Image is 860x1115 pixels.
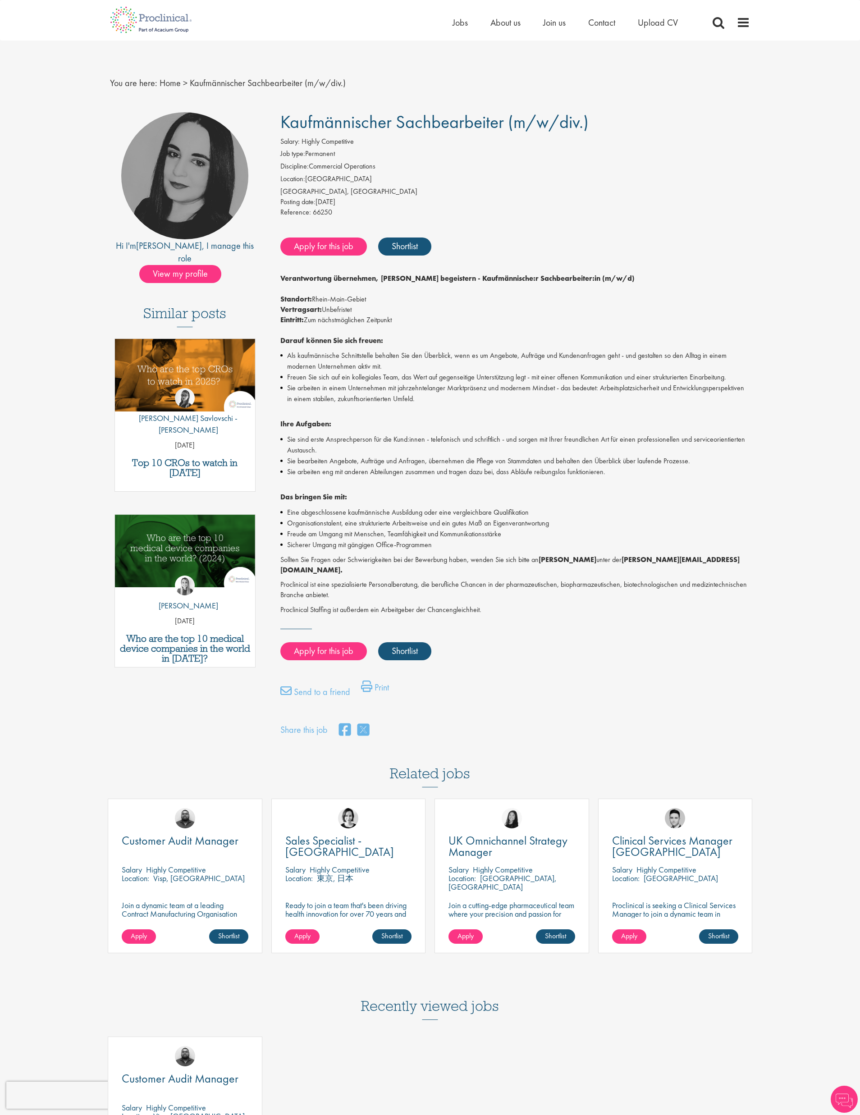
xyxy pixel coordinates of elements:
[285,873,313,883] span: Location:
[448,864,469,875] span: Salary
[280,161,750,174] li: Commercial Operations
[372,929,412,944] a: Shortlist
[378,238,431,256] a: Shortlist
[536,929,575,944] a: Shortlist
[152,576,218,616] a: Hannah Burke [PERSON_NAME]
[136,240,202,251] a: [PERSON_NAME]
[612,864,632,875] span: Salary
[453,17,468,28] a: Jobs
[280,110,589,133] span: Kaufmännischer Sachbearbeiter (m/w/div.)
[280,336,383,345] strong: Darauf können Sie sich freuen:
[448,873,557,892] p: [GEOGRAPHIC_DATA], [GEOGRAPHIC_DATA]
[280,149,305,159] label: Job type:
[338,808,358,828] img: Nic Choa
[122,929,156,944] a: Apply
[378,642,431,660] a: Shortlist
[280,174,305,184] label: Location:
[139,265,221,283] span: View my profile
[115,515,255,594] a: Link to a post
[110,77,157,89] span: You are here:
[448,835,575,858] a: UK Omnichannel Strategy Manager
[448,901,575,935] p: Join a cutting-edge pharmaceutical team where your precision and passion for strategy will help s...
[110,239,260,265] div: Hi I'm , I manage this role
[280,274,750,615] div: Job description
[457,931,474,941] span: Apply
[280,197,316,206] span: Posting date:
[539,555,596,564] strong: [PERSON_NAME]
[175,808,195,828] a: Ashley Bennett
[313,207,332,217] span: 66250
[122,1102,142,1113] span: Salary
[502,808,522,828] img: Numhom Sudsok
[6,1082,122,1109] iframe: reCAPTCHA
[302,137,354,146] span: Highly Competitive
[612,833,732,859] span: Clinical Services Manager [GEOGRAPHIC_DATA]
[280,383,750,404] li: Sie arbeiten in einem Unternehmen mit jahrzehntelanger Marktpräsenz und modernem Mindset - das be...
[119,634,251,663] a: Who are the top 10 medical device companies in the world in [DATE]?
[183,77,188,89] span: >
[280,187,750,197] div: [GEOGRAPHIC_DATA], [GEOGRAPHIC_DATA]
[448,833,567,859] span: UK Omnichannel Strategy Manager
[280,529,750,539] li: Freude am Umgang mit Menschen, Teamfähigkeit und Kommunikationsstärke
[146,864,206,875] p: Highly Competitive
[490,17,521,28] a: About us
[543,17,566,28] a: Join us
[280,507,750,518] li: Eine abgeschlossene kaufmännische Ausbildung oder eine vergleichbare Qualifikation
[122,873,149,883] span: Location:
[115,515,255,587] img: Top 10 Medical Device Companies 2024
[280,197,750,207] div: [DATE]
[390,743,470,787] h3: Related jobs
[621,931,637,941] span: Apply
[361,976,499,1020] h3: Recently viewed jobs
[122,833,238,848] span: Customer Audit Manager
[361,681,389,699] a: Print
[665,808,685,828] img: Connor Lynes
[280,207,311,218] label: Reference:
[280,174,750,187] li: [GEOGRAPHIC_DATA]
[175,388,195,408] img: Theodora Savlovschi - Wicks
[699,929,738,944] a: Shortlist
[115,616,255,626] p: [DATE]
[280,539,750,550] li: Sicherer Umgang mit gängigen Office-Programmen
[175,1046,195,1066] a: Ashley Bennett
[280,274,750,346] p: Rhein-Main-Gebiet Unbefristet Zum nächstmöglichen Zeitpunkt
[280,685,350,703] a: Send to a friend
[612,901,739,927] p: Proclinical is seeking a Clinical Services Manager to join a dynamic team in [GEOGRAPHIC_DATA].
[280,294,312,304] strong: Standort:
[285,833,394,859] span: Sales Specialist - [GEOGRAPHIC_DATA]
[122,1073,248,1084] a: Customer Audit Manager
[139,267,230,279] a: View my profile
[209,929,248,944] a: Shortlist
[638,17,678,28] span: Upload CV
[588,17,615,28] a: Contact
[280,372,750,383] li: Freuen Sie sich auf ein kollegiales Team, das Wert auf gegenseitige Unterstützung legt - mit eine...
[280,466,750,477] li: Sie arbeiten eng mit anderen Abteilungen zusammen und tragen dazu bei, dass Abläufe reibungslos f...
[280,149,750,161] li: Permanent
[152,600,218,612] p: [PERSON_NAME]
[280,305,322,314] strong: Vertragsart:
[280,580,750,600] p: Proclinical ist eine spezialisierte Personalberatung, die berufliche Chancen in der pharmazeutisc...
[119,458,251,478] a: Top 10 CROs to watch in [DATE]
[280,492,347,502] strong: Das bringen Sie mit:
[115,339,255,419] a: Link to a post
[280,555,750,576] p: Sollten Sie Fragen oder Schwierigkeiten bei der Bewerbung haben, wenden Sie sich bitte an unter der
[280,723,328,736] label: Share this job
[285,864,306,875] span: Salary
[294,931,311,941] span: Apply
[280,419,331,429] strong: Ihre Aufgaben:
[175,576,195,595] img: Hannah Burke
[280,137,300,147] label: Salary:
[473,864,533,875] p: Highly Competitive
[122,1071,238,1086] span: Customer Audit Manager
[153,873,245,883] p: Visp, [GEOGRAPHIC_DATA]
[280,605,750,615] p: Proclinical Staffing ist außerdem ein Arbeitgeber der Chancengleichheit.
[280,350,750,372] li: Als kaufmännische Schnittstelle behalten Sie den Überblick, wenn es um Angebote, Aufträge und Kun...
[280,456,750,466] li: Sie bearbeiten Angebote, Aufträge und Anfragen, übernehmen die Pflege von Stammdaten und behalten...
[143,306,226,327] h3: Similar posts
[146,1102,206,1113] p: Highly Competitive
